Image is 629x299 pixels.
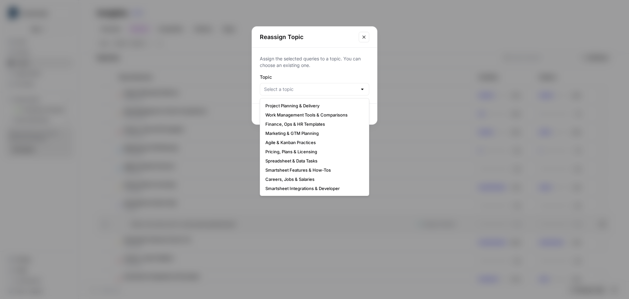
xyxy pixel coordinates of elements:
[265,102,361,109] span: Project Planning & Delivery
[265,185,361,192] span: Smartsheet Integrations & Developer
[359,32,369,42] button: Close modal
[260,55,369,69] p: Assign the selected queries to a topic. You can choose an existing one.
[265,176,361,182] span: Careers, Jobs & Salaries
[265,139,361,146] span: Agile & Kanban Practices
[265,167,361,173] span: Smartsheet Features & How-Tos
[260,74,369,80] label: Topic
[265,130,361,137] span: Marketing & GTM Planning
[265,112,361,118] span: Work Management Tools & Comparisons
[265,148,361,155] span: Pricing, Plans & Licensing
[260,32,355,42] h2: Reassign Topic
[264,86,357,93] input: Select a topic
[265,121,361,127] span: Finance, Ops & HR Templates
[265,158,361,164] span: Spreadsheet & Data Tasks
